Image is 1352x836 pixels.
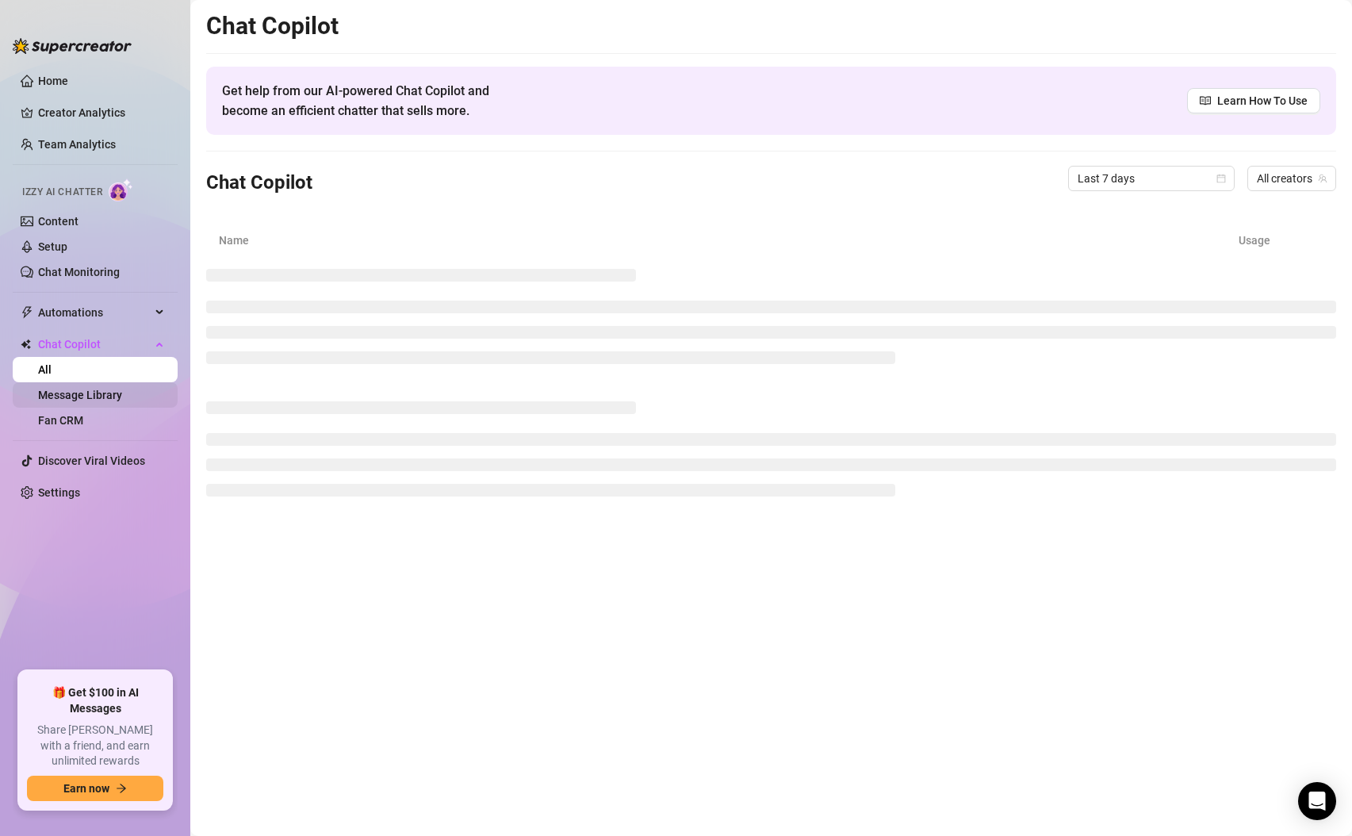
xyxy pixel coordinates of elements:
[38,486,80,499] a: Settings
[27,723,163,769] span: Share [PERSON_NAME] with a friend, and earn unlimited rewards
[219,232,1239,249] article: Name
[38,414,83,427] a: Fan CRM
[222,81,527,121] span: Get help from our AI-powered Chat Copilot and become an efficient chatter that sells more.
[38,138,116,151] a: Team Analytics
[1298,782,1336,820] div: Open Intercom Messenger
[1216,174,1226,183] span: calendar
[21,339,31,350] img: Chat Copilot
[1257,167,1327,190] span: All creators
[13,38,132,54] img: logo-BBDzfeDw.svg
[1187,88,1320,113] a: Learn How To Use
[206,171,312,196] h3: Chat Copilot
[38,454,145,467] a: Discover Viral Videos
[38,100,165,125] a: Creator Analytics
[38,363,52,376] a: All
[38,389,122,401] a: Message Library
[27,685,163,716] span: 🎁 Get $100 in AI Messages
[38,215,79,228] a: Content
[63,782,109,795] span: Earn now
[21,306,33,319] span: thunderbolt
[1217,92,1308,109] span: Learn How To Use
[109,178,133,201] img: AI Chatter
[27,776,163,801] button: Earn nowarrow-right
[38,75,68,87] a: Home
[1318,174,1327,183] span: team
[38,332,151,357] span: Chat Copilot
[1200,95,1211,106] span: read
[38,240,67,253] a: Setup
[116,783,127,794] span: arrow-right
[38,300,151,325] span: Automations
[22,185,102,200] span: Izzy AI Chatter
[1078,167,1225,190] span: Last 7 days
[1239,232,1323,249] article: Usage
[206,11,1336,41] h2: Chat Copilot
[38,266,120,278] a: Chat Monitoring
